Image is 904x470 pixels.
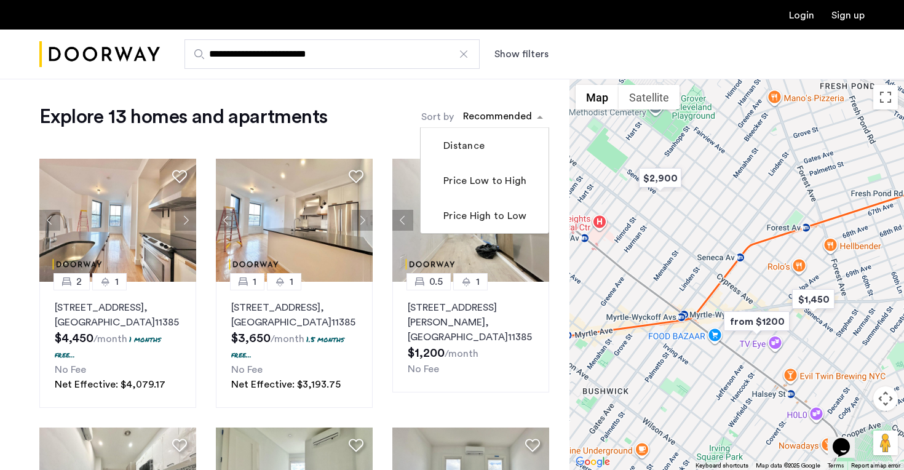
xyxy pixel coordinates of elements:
span: 0.5 [429,274,443,289]
span: $1,200 [408,347,445,359]
input: Apartment Search [184,39,480,69]
sub: /month [93,334,127,344]
a: Open this area in Google Maps (opens a new window) [573,454,613,470]
a: Report a map error [851,461,900,470]
sub: /month [445,349,478,359]
span: 1 [476,274,480,289]
ng-select: sort-apartment [457,106,549,128]
h1: Explore 13 homes and apartments [39,105,327,129]
label: Price High to Low [441,209,526,223]
span: Net Effective: $4,079.17 [55,380,165,389]
a: Login [789,10,814,20]
img: 360ac8f6-4482-47b0-bc3d-3cb89b569d10_638900048658659394.jpeg [39,159,197,282]
div: Recommended [461,109,532,127]
button: Next apartment [175,210,196,231]
a: Cazamio Logo [39,31,160,78]
img: Google [573,454,613,470]
button: Next apartment [352,210,373,231]
button: Toggle fullscreen view [873,85,898,110]
label: Distance [441,138,485,153]
button: Drag Pegman onto the map to open Street View [873,431,898,455]
button: Show satellite imagery [619,85,680,110]
p: [STREET_ADDRESS][PERSON_NAME] 11385 [408,300,534,345]
a: 11[STREET_ADDRESS], [GEOGRAPHIC_DATA]113851.5 months free...No FeeNet Effective: $3,193.75 [216,282,373,408]
img: logo [39,31,160,78]
button: Previous apartment [39,210,60,231]
span: No Fee [408,364,439,374]
button: Previous apartment [392,210,413,231]
a: Terms (opens in new tab) [828,461,844,470]
span: 1 [115,274,119,289]
a: Registration [831,10,865,20]
button: Previous apartment [216,210,237,231]
p: [STREET_ADDRESS] 11385 [231,300,357,330]
span: $4,450 [55,332,93,345]
label: Price Low to High [441,173,526,188]
button: Show street map [576,85,619,110]
p: [STREET_ADDRESS] 11385 [55,300,181,330]
button: Keyboard shortcuts [696,461,748,470]
ng-dropdown-panel: Options list [420,127,549,234]
div: $2,900 [634,164,686,192]
iframe: chat widget [828,421,867,458]
span: 1 [253,274,256,289]
img: 360ac8f6-4482-47b0-bc3d-3cb89b569d10_638900049519232338.jpeg [216,159,373,282]
label: Sort by [421,110,454,124]
span: 2 [76,274,82,289]
img: dc6efc1f-24ba-4395-9182-45437e21be9a_638900998856615684.jpeg [392,159,550,282]
span: Map data ©2025 Google [756,463,820,469]
span: 1 [290,274,293,289]
sub: /month [271,334,304,344]
a: 0.51[STREET_ADDRESS][PERSON_NAME], [GEOGRAPHIC_DATA]11385No Fee [392,282,549,392]
span: $3,650 [231,332,271,345]
span: No Fee [55,365,86,375]
button: Show or hide filters [494,47,549,62]
div: $1,450 [787,285,839,313]
a: 21[STREET_ADDRESS], [GEOGRAPHIC_DATA]113851 months free...No FeeNet Effective: $4,079.17 [39,282,196,408]
div: from $1200 [719,308,795,335]
span: No Fee [231,365,263,375]
span: Net Effective: $3,193.75 [231,380,341,389]
button: Map camera controls [873,386,898,411]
